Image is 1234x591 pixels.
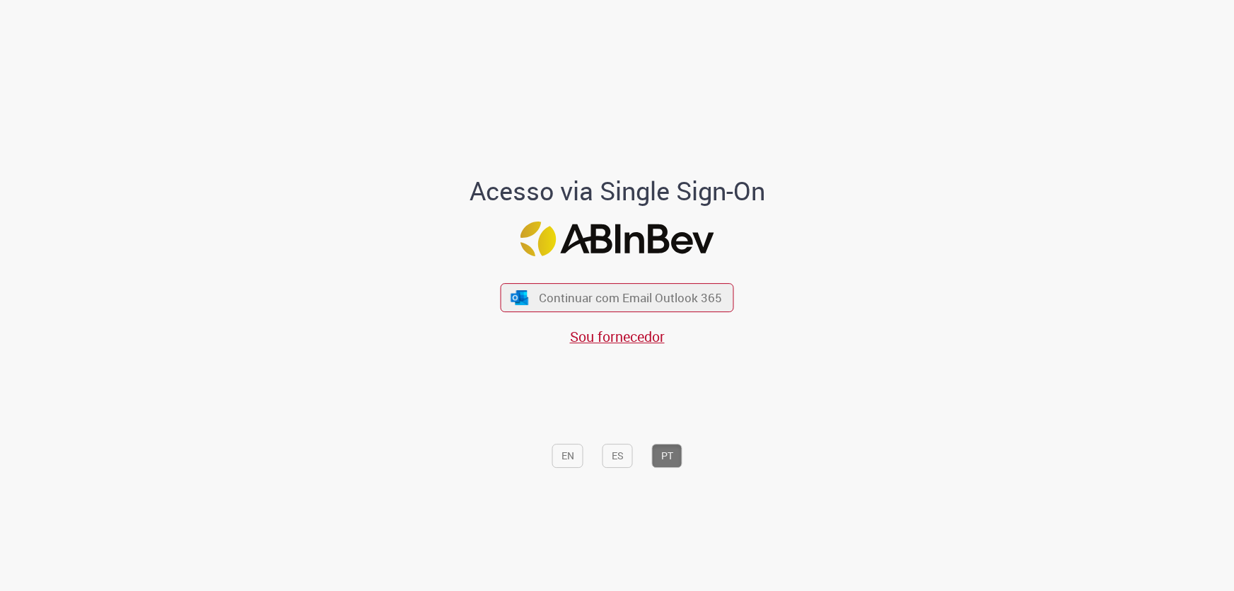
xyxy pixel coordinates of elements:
img: ícone Azure/Microsoft 360 [509,290,529,305]
a: Sou fornecedor [570,327,665,346]
span: Continuar com Email Outlook 365 [539,289,722,306]
button: ES [603,444,633,468]
img: Logo ABInBev [520,222,714,257]
h1: Acesso via Single Sign-On [421,177,813,205]
button: ícone Azure/Microsoft 360 Continuar com Email Outlook 365 [501,283,734,312]
button: EN [552,444,583,468]
button: PT [652,444,682,468]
